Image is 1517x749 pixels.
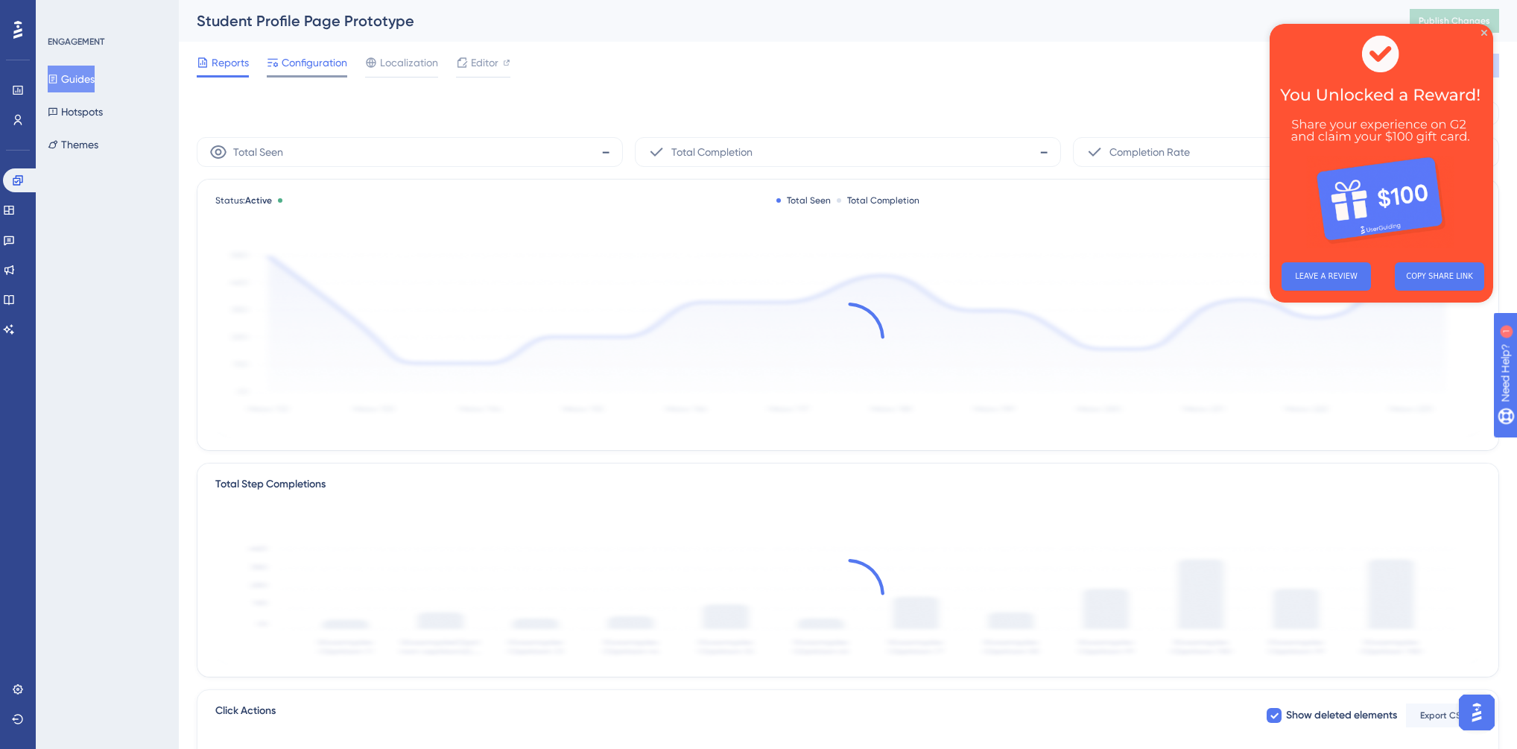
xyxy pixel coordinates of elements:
[48,98,103,125] button: Hotspots
[1454,690,1499,735] iframe: UserGuiding AI Assistant Launcher
[212,54,249,72] span: Reports
[215,702,276,729] span: Click Actions
[245,195,272,206] span: Active
[48,66,95,92] button: Guides
[282,54,347,72] span: Configuration
[35,4,93,22] span: Need Help?
[471,54,498,72] span: Editor
[1109,143,1190,161] span: Completion Rate
[1039,140,1048,164] span: -
[125,238,215,267] button: COPY SHARE LINK
[1286,707,1397,724] span: Show deleted elements
[1410,9,1499,33] button: Publish Changes
[601,140,610,164] span: -
[48,131,98,158] button: Themes
[1420,710,1467,721] span: Export CSV
[380,54,438,72] span: Localization
[215,475,326,493] div: Total Step Completions
[233,143,283,161] span: Total Seen
[197,10,1372,31] div: Student Profile Page Prototype
[48,36,104,48] div: ENGAGEMENT
[671,143,753,161] span: Total Completion
[104,7,108,19] div: 1
[212,6,218,12] div: Close Preview
[1419,15,1490,27] span: Publish Changes
[776,195,831,206] div: Total Seen
[12,238,101,267] button: LEAVE A REVIEW
[837,195,919,206] div: Total Completion
[215,195,272,206] span: Status:
[1406,704,1480,727] button: Export CSV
